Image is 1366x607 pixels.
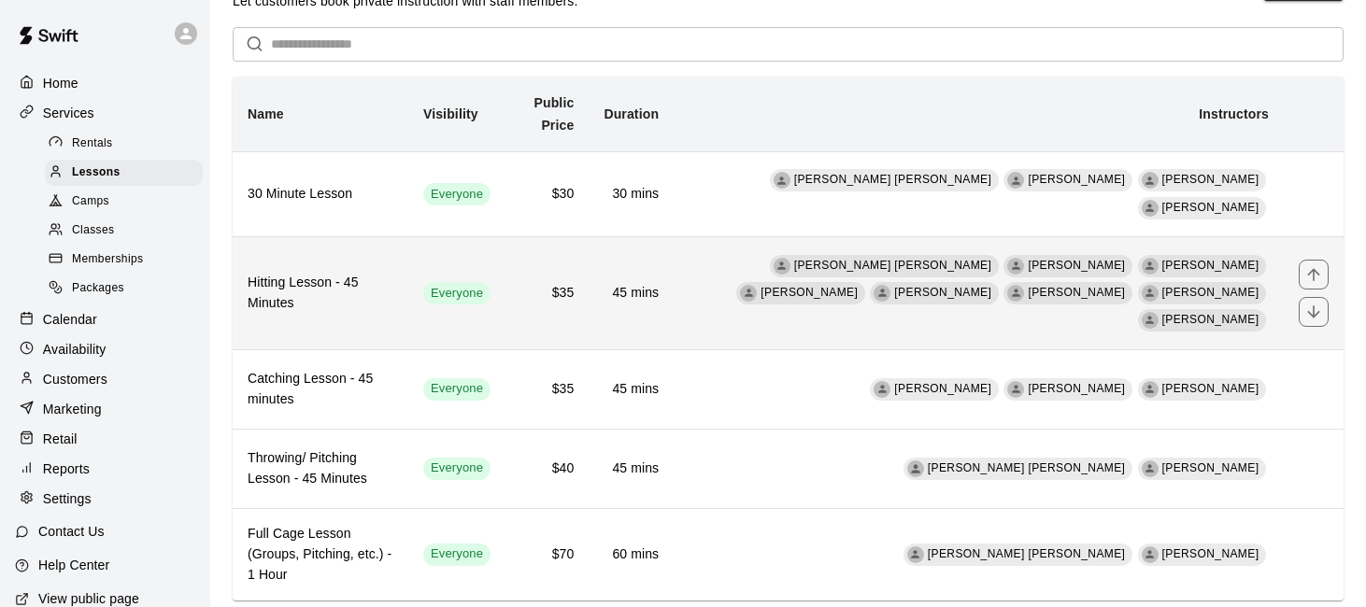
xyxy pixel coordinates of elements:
[907,546,924,563] div: Billy Jack Ryan
[15,425,195,453] a: Retail
[520,283,574,303] h6: $35
[45,188,210,217] a: Camps
[1162,259,1259,272] span: [PERSON_NAME]
[45,129,210,158] a: Rentals
[520,184,574,205] h6: $30
[1028,259,1125,272] span: [PERSON_NAME]
[1162,461,1259,474] span: [PERSON_NAME]
[423,545,491,563] span: Everyone
[1299,297,1329,327] button: move item down
[423,543,491,566] div: This service is visible to all of your customers
[45,275,203,302] div: Packages
[1299,260,1329,289] button: move item up
[1028,173,1125,186] span: [PERSON_NAME]
[774,258,790,275] div: Billy Jack Ryan
[248,448,393,489] h6: Throwing/ Pitching Lesson - 45 Minutes
[604,283,659,303] h6: 45 mins
[43,430,78,448] p: Retail
[928,461,1126,474] span: [PERSON_NAME] [PERSON_NAME]
[928,547,1126,560] span: [PERSON_NAME] [PERSON_NAME]
[38,556,109,574] p: Help Center
[72,250,143,269] span: Memberships
[1142,258,1159,275] div: Sterling Perry
[43,340,107,359] p: Availability
[15,305,195,333] a: Calendar
[43,310,97,329] p: Calendar
[794,173,992,186] span: [PERSON_NAME] [PERSON_NAME]
[43,104,94,122] p: Services
[15,455,195,483] a: Reports
[43,400,102,418] p: Marketing
[45,247,203,273] div: Memberships
[894,382,991,395] span: [PERSON_NAME]
[248,273,393,314] h6: Hitting Lesson - 45 Minutes
[774,172,790,189] div: Billy Jack Ryan
[248,369,393,410] h6: Catching Lesson - 45 minutes
[248,184,393,205] h6: 30 Minute Lesson
[1007,172,1024,189] div: Rafael Betances
[38,522,105,541] p: Contact Us
[15,335,195,363] a: Availability
[15,365,195,393] a: Customers
[520,544,574,565] h6: $70
[1142,546,1159,563] div: Rafael Betances
[72,134,113,153] span: Rentals
[1007,258,1024,275] div: Rafael Betances
[45,246,210,275] a: Memberships
[45,189,203,215] div: Camps
[1142,200,1159,217] div: Patrick Hodges
[233,77,1344,600] table: simple table
[45,160,203,186] div: Lessons
[1028,382,1125,395] span: [PERSON_NAME]
[43,459,90,478] p: Reports
[1007,381,1024,398] div: Mackie Skall
[15,69,195,97] a: Home
[72,279,124,298] span: Packages
[15,395,195,423] a: Marketing
[534,95,574,133] b: Public Price
[43,74,78,92] p: Home
[1162,547,1259,560] span: [PERSON_NAME]
[43,370,107,388] p: Customers
[423,285,491,303] span: Everyone
[794,259,992,272] span: [PERSON_NAME] [PERSON_NAME]
[423,380,491,398] span: Everyone
[423,183,491,205] div: This service is visible to all of your customers
[874,285,890,302] div: Matt Mendy
[45,217,210,246] a: Classes
[45,131,203,157] div: Rentals
[1028,286,1125,299] span: [PERSON_NAME]
[72,221,114,240] span: Classes
[15,485,195,513] a: Settings
[1162,382,1259,395] span: [PERSON_NAME]
[740,285,757,302] div: Mackie Skall
[423,282,491,304] div: This service is visible to all of your customers
[520,459,574,479] h6: $40
[1142,285,1159,302] div: Luke Zlatunich
[907,460,924,477] div: Billy Jack Ryan
[45,158,210,187] a: Lessons
[1162,286,1259,299] span: [PERSON_NAME]
[1199,106,1269,121] b: Instructors
[1142,172,1159,189] div: Sterling Perry
[248,524,393,586] h6: Full Cage Lesson (Groups, Pitching, etc.) - 1 Hour
[423,459,491,477] span: Everyone
[520,379,574,400] h6: $35
[72,163,121,182] span: Lessons
[1162,173,1259,186] span: [PERSON_NAME]
[604,379,659,400] h6: 45 mins
[423,186,491,204] span: Everyone
[45,218,203,244] div: Classes
[1162,313,1259,326] span: [PERSON_NAME]
[423,458,491,480] div: This service is visible to all of your customers
[15,99,195,127] a: Services
[1142,381,1159,398] div: Luke Zlatunich
[874,381,890,398] div: Sterling Perry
